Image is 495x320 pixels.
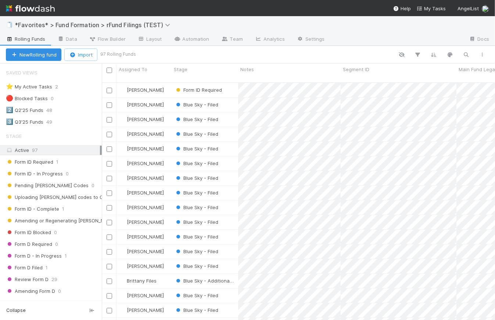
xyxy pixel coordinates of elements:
[119,233,164,240] div: [PERSON_NAME]
[174,66,187,73] span: Stage
[75,298,78,308] span: 0
[120,219,126,225] img: avatar_cbf6e7c1-1692-464b-bc1b-b8582b2cbdce.png
[127,102,164,108] span: [PERSON_NAME]
[127,204,164,210] span: [PERSON_NAME]
[6,169,63,178] span: Form ID - In Progress
[175,277,234,284] div: Blue Sky - Additional Filing
[107,161,112,167] input: Toggle Row Selected
[127,160,164,166] span: [PERSON_NAME]
[119,145,164,152] div: [PERSON_NAME]
[175,204,218,211] div: Blue Sky - Filed
[6,129,22,143] span: Stage
[65,251,67,261] span: 1
[127,248,164,254] span: [PERSON_NAME]
[127,219,164,225] span: [PERSON_NAME]
[6,228,51,237] span: Form ID Blocked
[127,278,157,284] span: Brittany Files
[54,228,57,237] span: 0
[15,21,174,29] span: *Favorites* > Fund Formation > rFund Filings (TEST)
[6,82,52,91] div: My Active Tasks
[175,116,218,122] span: Blue Sky - Filed
[119,218,164,226] div: [PERSON_NAME]
[119,306,164,314] div: [PERSON_NAME]
[6,117,43,127] div: Q3'25 Funds
[6,94,48,103] div: Blocked Tasks
[100,51,136,58] small: 97 Rolling Funds
[6,275,49,284] span: Review Form D
[175,248,218,255] div: Blue Sky - Filed
[6,298,72,308] span: Form D Amendment Filed
[175,160,218,166] span: Blue Sky - Filed
[120,278,126,284] img: avatar_15e23c35-4711-4c0d-85f4-3400723cad14.png
[107,249,112,255] input: Toggle Row Selected
[175,175,218,181] span: Blue Sky - Filed
[120,102,126,108] img: avatar_cbf6e7c1-1692-464b-bc1b-b8582b2cbdce.png
[175,292,218,299] div: Blue Sky - Filed
[107,117,112,123] input: Toggle Row Selected
[6,35,45,43] span: Rolling Funds
[175,189,218,196] div: Blue Sky - Filed
[119,101,164,108] div: [PERSON_NAME]
[55,240,58,249] span: 0
[175,248,218,254] span: Blue Sky - Filed
[127,131,164,137] span: [PERSON_NAME]
[32,147,37,153] span: 97
[46,106,60,115] span: 48
[119,248,164,255] div: [PERSON_NAME]
[127,292,164,298] span: [PERSON_NAME]
[175,145,218,152] div: Blue Sky - Filed
[6,216,132,225] span: Amending or Regenerating [PERSON_NAME] Codes
[127,263,164,269] span: [PERSON_NAME]
[417,6,446,11] span: My Tasks
[175,233,218,240] div: Blue Sky - Filed
[119,116,164,123] div: [PERSON_NAME]
[6,251,62,261] span: Form D - In Progress
[393,5,411,12] div: Help
[132,34,168,46] a: Layout
[127,116,164,122] span: [PERSON_NAME]
[6,146,100,155] div: Active
[291,34,331,46] a: Settings
[175,292,218,298] span: Blue Sky - Filed
[175,234,218,240] span: Blue Sky - Filed
[175,174,218,182] div: Blue Sky - Filed
[107,102,112,108] input: Toggle Row Selected
[119,130,164,138] div: [PERSON_NAME]
[175,278,244,284] span: Blue Sky - Additional Filing
[175,306,218,314] div: Blue Sky - Filed
[66,169,69,178] span: 0
[120,204,126,210] img: avatar_cbf6e7c1-1692-464b-bc1b-b8582b2cbdce.png
[107,308,112,313] input: Toggle Row Selected
[119,174,164,182] div: [PERSON_NAME]
[89,35,126,43] span: Flow Builder
[249,34,291,46] a: Analytics
[6,22,13,28] span: 🧻
[6,240,52,249] span: Form D Required
[119,262,164,270] div: [PERSON_NAME]
[175,116,218,123] div: Blue Sky - Filed
[120,160,126,166] img: avatar_cbf6e7c1-1692-464b-bc1b-b8582b2cbdce.png
[120,190,126,196] img: avatar_cbf6e7c1-1692-464b-bc1b-b8582b2cbdce.png
[6,204,59,214] span: Form ID - Complete
[482,5,489,12] img: avatar_b467e446-68e1-4310-82a7-76c532dc3f4b.png
[127,87,164,93] span: [PERSON_NAME]
[119,160,164,167] div: [PERSON_NAME]
[343,66,369,73] span: Segment ID
[175,101,218,108] div: Blue Sky - Filed
[120,146,126,152] img: avatar_cbf6e7c1-1692-464b-bc1b-b8582b2cbdce.png
[6,263,43,272] span: Form D Filed
[175,219,218,225] span: Blue Sky - Filed
[127,307,164,313] span: [PERSON_NAME]
[175,262,218,270] div: Blue Sky - Filed
[120,116,126,122] img: avatar_cbf6e7c1-1692-464b-bc1b-b8582b2cbdce.png
[51,94,61,103] span: 0
[120,234,126,240] img: avatar_cbf6e7c1-1692-464b-bc1b-b8582b2cbdce.png
[6,119,13,125] span: 3️⃣
[175,131,218,137] span: Blue Sky - Filed
[120,248,126,254] img: avatar_cbf6e7c1-1692-464b-bc1b-b8582b2cbdce.png
[240,66,254,73] span: Notes
[175,130,218,138] div: Blue Sky - Filed
[175,218,218,226] div: Blue Sky - Filed
[119,66,147,73] span: Assigned To
[6,95,13,101] span: 🔴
